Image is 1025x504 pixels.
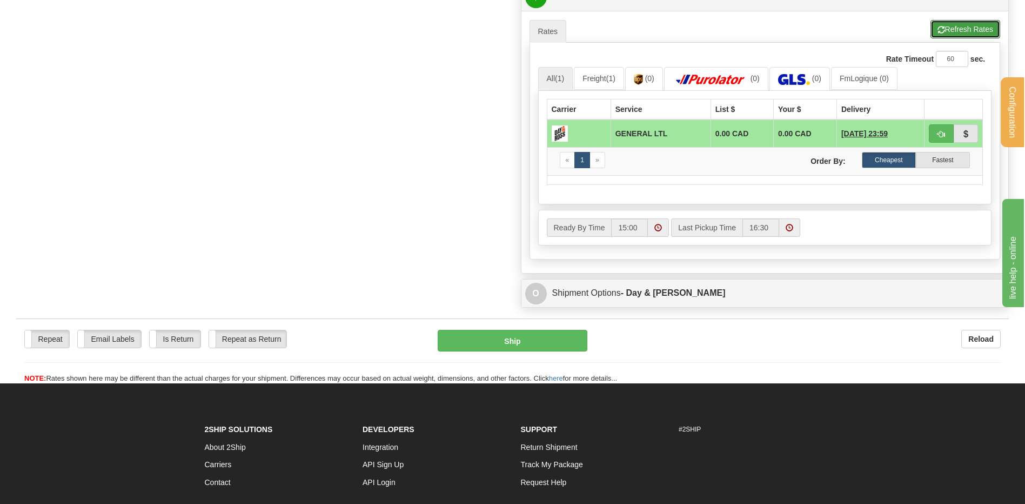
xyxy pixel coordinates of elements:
a: Return Shipment [521,443,578,452]
b: Reload [968,335,994,343]
a: here [549,374,563,382]
label: Rate Timeout [886,54,934,64]
button: Configuration [1001,77,1024,147]
span: (1) [555,74,564,83]
th: Carrier [547,99,611,120]
a: Carriers [205,460,232,469]
button: Ship [438,330,587,352]
h6: #2SHIP [679,426,821,433]
th: Delivery [836,99,924,120]
label: Order By: [765,152,853,167]
strong: Developers [363,425,414,434]
label: sec. [970,54,985,64]
a: Integration [363,443,398,452]
a: Next [589,152,605,168]
a: Rates [530,20,567,43]
a: API Sign Up [363,460,404,469]
button: Reload [961,330,1001,348]
td: 0.00 CAD [711,120,773,148]
th: Service [611,99,711,120]
label: Last Pickup Time [671,218,742,237]
span: (0) [880,74,889,83]
div: live help - online [8,6,100,19]
strong: - Day & [PERSON_NAME] [621,288,726,297]
div: Rates shown here may be different than the actual charges for your shipment. Differences may occu... [16,374,1009,384]
label: Repeat [25,330,69,348]
a: All [538,67,573,90]
th: List $ [711,99,773,120]
strong: 2Ship Solutions [205,425,273,434]
span: O [525,283,547,304]
a: About 2Ship [205,443,246,452]
td: GENERAL LTL [611,120,711,148]
a: OShipment Options- Day & [PERSON_NAME] [525,282,1005,304]
span: (0) [645,74,654,83]
label: Fastest [916,152,970,168]
iframe: chat widget [1000,197,1024,307]
span: NOTE: [24,374,46,382]
a: FmLogique [831,67,897,90]
th: Your $ [774,99,837,120]
label: Email Labels [78,330,141,348]
img: GLS Canada [778,74,810,85]
span: « [566,156,570,164]
img: Purolator [673,74,748,85]
a: Track My Package [521,460,583,469]
a: Freight [574,67,624,90]
label: Cheapest [862,152,916,168]
span: 2 Days [841,128,888,139]
a: Previous [560,152,575,168]
span: » [595,156,599,164]
strong: Support [521,425,558,434]
a: Contact [205,478,231,487]
label: Repeat as Return [209,330,286,348]
span: (0) [751,74,760,83]
span: (1) [606,74,615,83]
a: API Login [363,478,396,487]
label: Ready By Time [547,218,612,237]
label: Is Return [150,330,200,348]
button: Refresh Rates [930,20,1000,38]
a: 1 [574,152,590,168]
a: Request Help [521,478,567,487]
img: Day & Ross [552,125,568,142]
span: (0) [812,74,821,83]
td: 0.00 CAD [774,120,837,148]
img: UPS [634,74,643,85]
